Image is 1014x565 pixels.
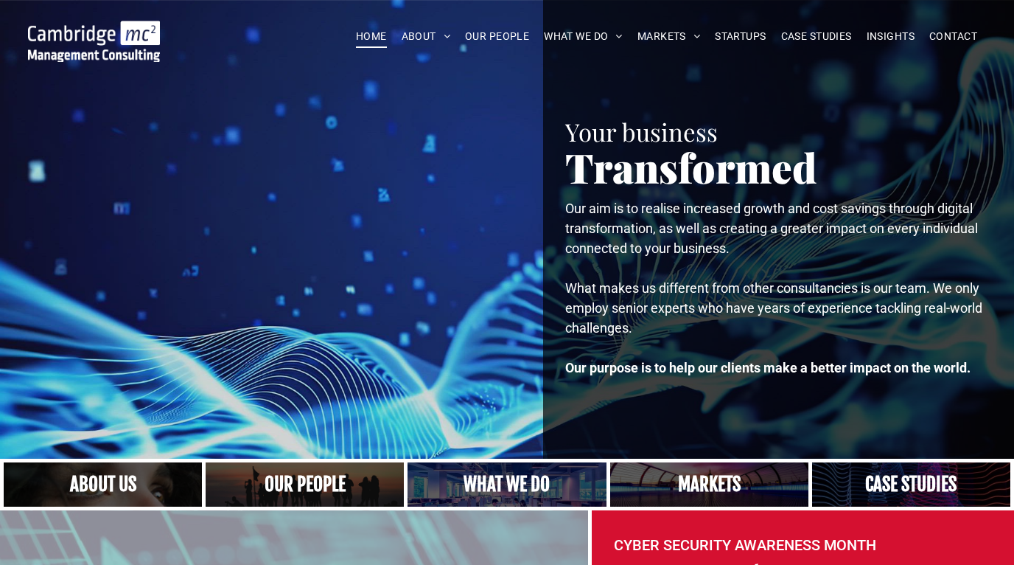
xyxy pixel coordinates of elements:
[536,25,630,48] a: WHAT WE DO
[206,462,404,507] a: A crowd in silhouette at sunset, on a rise or lookout point, digital transformation
[812,462,1010,507] a: digital infrastructure
[859,25,922,48] a: INSIGHTS
[774,25,859,48] a: CASE STUDIES
[565,201,978,256] span: Our aim is to realise increased growth and cost savings through digital transformation, as well a...
[565,360,971,375] strong: Our purpose is to help our clients make a better impact on the world.
[922,25,985,48] a: CONTACT
[630,25,707,48] a: MARKETS
[565,115,718,148] span: Your business
[565,139,817,194] span: Transformed
[565,280,982,336] span: What makes us different from other consultancies is our team. We only employ senior experts who h...
[28,21,160,62] img: Go to Homepage
[349,25,394,48] a: HOME
[4,462,202,507] a: Close up of woman's face, centered on her eyes, digital infrastructure
[614,536,876,554] font: CYBER SECURITY AWARENESS MONTH
[610,462,808,507] a: digital transformation
[408,462,606,507] a: A yoga teacher lifting his whole body off the ground in the peacock pose, digital infrastructure
[458,25,536,48] a: OUR PEOPLE
[28,23,160,38] a: Your Business Transformed | Cambridge Management Consulting
[394,25,458,48] a: ABOUT
[707,25,773,48] a: STARTUPS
